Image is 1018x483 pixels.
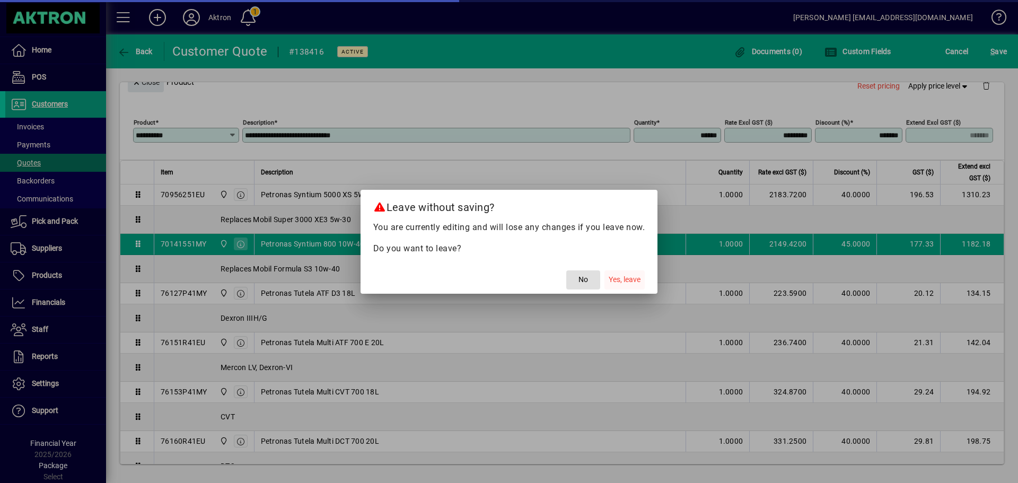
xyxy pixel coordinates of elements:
[361,190,658,221] h2: Leave without saving?
[609,274,640,285] span: Yes, leave
[373,221,645,234] p: You are currently editing and will lose any changes if you leave now.
[578,274,588,285] span: No
[604,270,645,289] button: Yes, leave
[373,242,645,255] p: Do you want to leave?
[566,270,600,289] button: No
